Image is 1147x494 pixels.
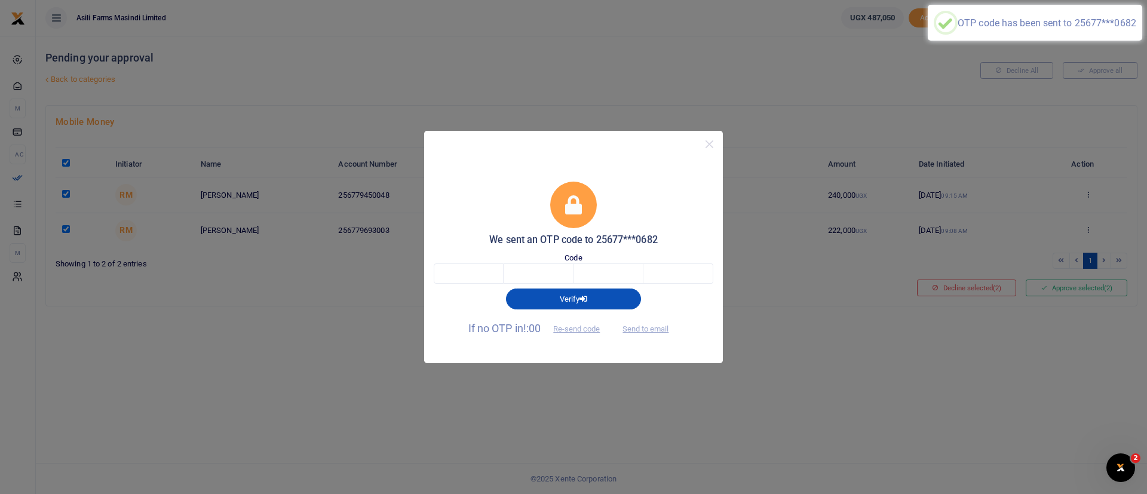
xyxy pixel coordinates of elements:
iframe: Intercom live chat [1106,453,1135,482]
span: If no OTP in [468,322,611,335]
span: !:00 [523,322,541,335]
button: Verify [506,289,641,309]
div: OTP code has been sent to 25677***0682 [958,17,1136,29]
span: 2 [1131,453,1140,463]
h5: We sent an OTP code to 25677***0682 [434,234,713,246]
label: Code [565,252,582,264]
button: Close [701,136,718,153]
